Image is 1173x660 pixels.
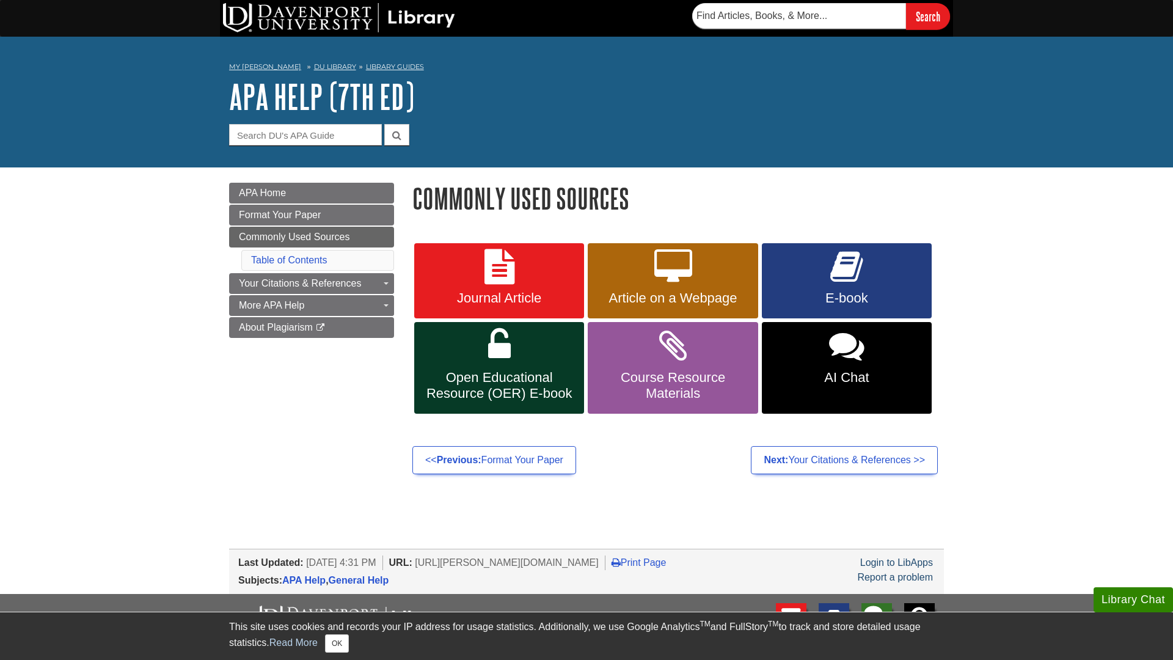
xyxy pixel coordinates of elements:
[282,575,389,585] span: ,
[423,370,575,402] span: Open Educational Resource (OER) E-book
[239,232,349,242] span: Commonly Used Sources
[269,637,318,648] a: Read More
[860,557,933,568] a: Login to LibApps
[412,446,576,474] a: <<Previous:Format Your Paper
[229,183,394,338] div: Guide Page Menu
[597,370,748,402] span: Course Resource Materials
[861,603,892,649] li: Chat with Library
[857,572,933,582] a: Report a problem
[314,62,356,71] a: DU Library
[315,324,326,332] i: This link opens in a new window
[229,227,394,248] a: Commonly Used Sources
[229,124,382,145] input: Search DU's APA Guide
[366,62,424,71] a: Library Guides
[692,3,906,29] input: Find Articles, Books, & More...
[861,603,892,649] img: Library Chat
[238,575,282,585] span: Subjects:
[751,446,938,474] a: Next:Your Citations & References >>
[239,188,286,198] span: APA Home
[229,78,414,116] a: APA Help (7th Ed)
[229,273,394,294] a: Your Citations & References
[414,243,584,319] a: Journal Article
[588,243,758,319] a: Article on a Webpage
[776,603,806,649] a: E-mail
[771,290,923,306] span: E-book
[819,603,849,649] a: Text
[612,557,667,568] a: Print Page
[238,603,470,632] img: DU Libraries
[423,290,575,306] span: Journal Article
[588,322,758,414] a: Course Resource Materials
[282,575,326,585] a: APA Help
[700,620,710,628] sup: TM
[229,62,301,72] a: My [PERSON_NAME]
[329,575,389,585] a: General Help
[762,243,932,319] a: E-book
[239,210,321,220] span: Format Your Paper
[612,557,621,567] i: Print Page
[239,322,313,332] span: About Plagiarism
[412,183,944,214] h1: Commonly Used Sources
[906,3,950,29] input: Search
[306,557,376,568] span: [DATE] 4:31 PM
[239,300,304,310] span: More APA Help
[229,295,394,316] a: More APA Help
[692,3,950,29] form: Searches DU Library's articles, books, and more
[389,557,412,568] span: URL:
[229,205,394,226] a: Format Your Paper
[223,3,455,32] img: DU Library
[597,290,748,306] span: Article on a Webpage
[1094,587,1173,612] button: Library Chat
[764,455,788,465] strong: Next:
[325,634,349,653] button: Close
[768,620,778,628] sup: TM
[437,455,481,465] strong: Previous:
[238,557,304,568] span: Last Updated:
[771,370,923,386] span: AI Chat
[229,620,944,653] div: This site uses cookies and records your IP address for usage statistics. Additionally, we use Goo...
[762,322,932,414] a: AI Chat
[229,59,944,78] nav: breadcrumb
[229,317,394,338] a: About Plagiarism
[229,183,394,204] a: APA Home
[251,255,327,265] a: Table of Contents
[415,557,599,568] span: [URL][PERSON_NAME][DOMAIN_NAME]
[239,278,361,288] span: Your Citations & References
[904,603,935,649] a: FAQ
[414,322,584,414] a: Open Educational Resource (OER) E-book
